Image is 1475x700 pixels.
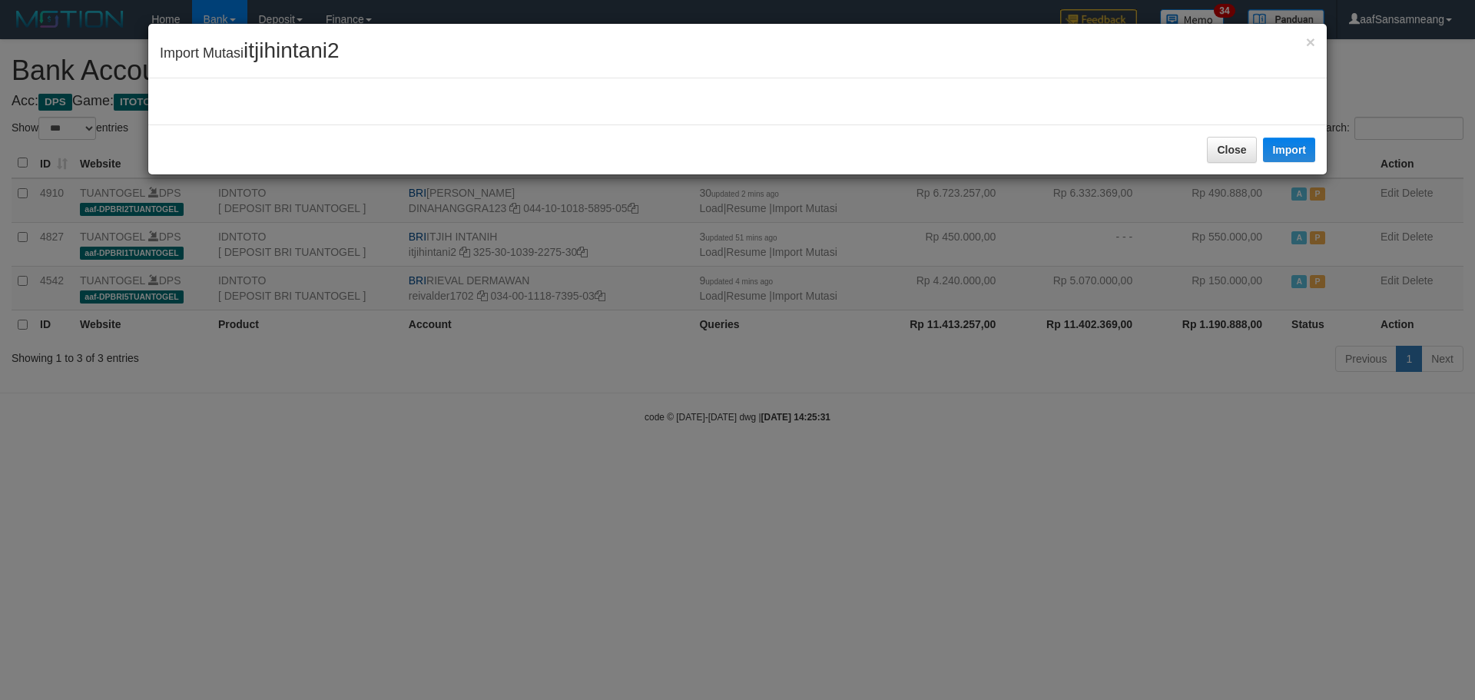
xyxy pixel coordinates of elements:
[1306,33,1315,51] span: ×
[1263,138,1315,162] button: Import
[244,38,340,62] span: itjihintani2
[1207,137,1256,163] button: Close
[1306,34,1315,50] button: Close
[160,45,340,61] span: Import Mutasi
